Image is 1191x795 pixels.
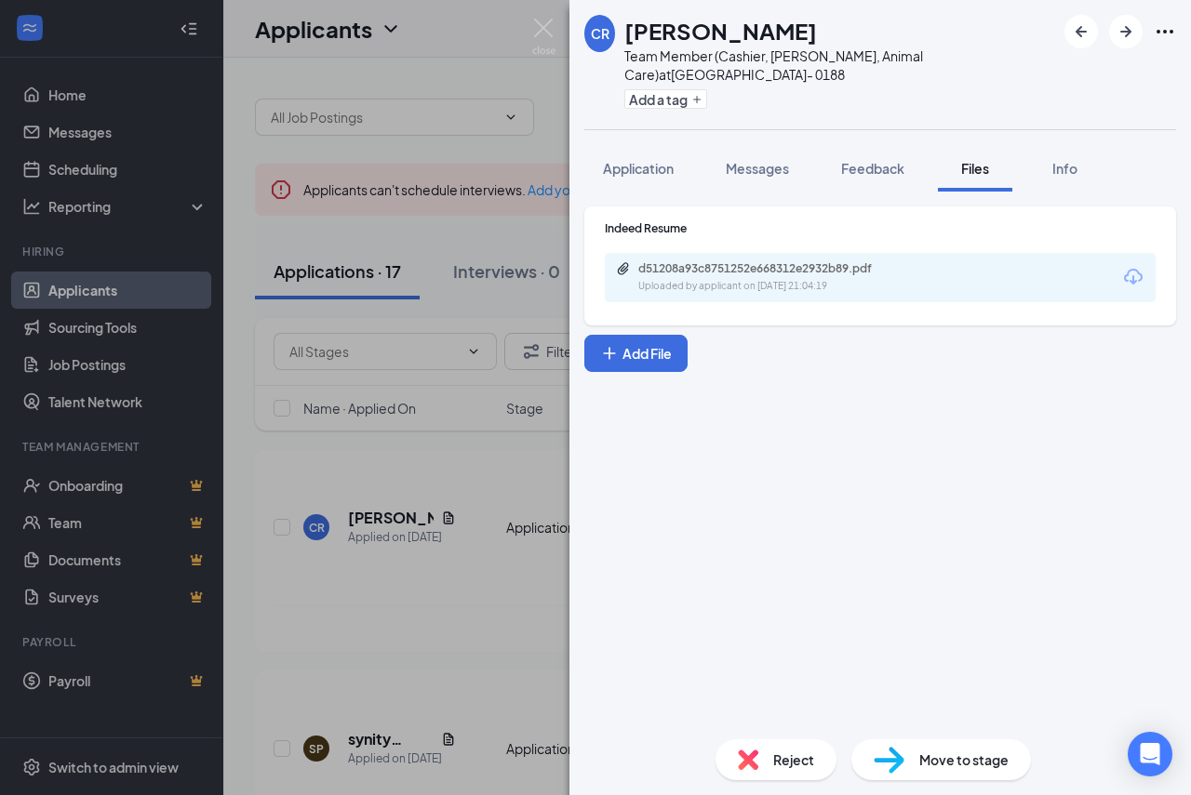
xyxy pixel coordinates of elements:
[1064,15,1098,48] button: ArrowLeftNew
[841,160,904,177] span: Feedback
[1052,160,1077,177] span: Info
[624,15,817,46] h1: [PERSON_NAME]
[726,160,789,177] span: Messages
[638,261,899,276] div: d51208a93c8751252e668312e2932b89.pdf
[1115,20,1137,43] svg: ArrowRight
[616,261,917,294] a: Paperclipd51208a93c8751252e668312e2932b89.pdfUploaded by applicant on [DATE] 21:04:19
[616,261,631,276] svg: Paperclip
[624,89,707,109] button: PlusAdd a tag
[605,220,1156,236] div: Indeed Resume
[961,160,989,177] span: Files
[691,94,703,105] svg: Plus
[591,24,609,43] div: CR
[638,279,917,294] div: Uploaded by applicant on [DATE] 21:04:19
[600,344,619,363] svg: Plus
[773,749,814,770] span: Reject
[584,335,688,372] button: Add FilePlus
[624,46,1055,84] div: Team Member (Cashier, [PERSON_NAME], Animal Care) at [GEOGRAPHIC_DATA]- 0188
[1128,732,1172,776] div: Open Intercom Messenger
[1122,266,1144,288] svg: Download
[919,749,1009,770] span: Move to stage
[603,160,674,177] span: Application
[1070,20,1092,43] svg: ArrowLeftNew
[1154,20,1176,43] svg: Ellipses
[1109,15,1143,48] button: ArrowRight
